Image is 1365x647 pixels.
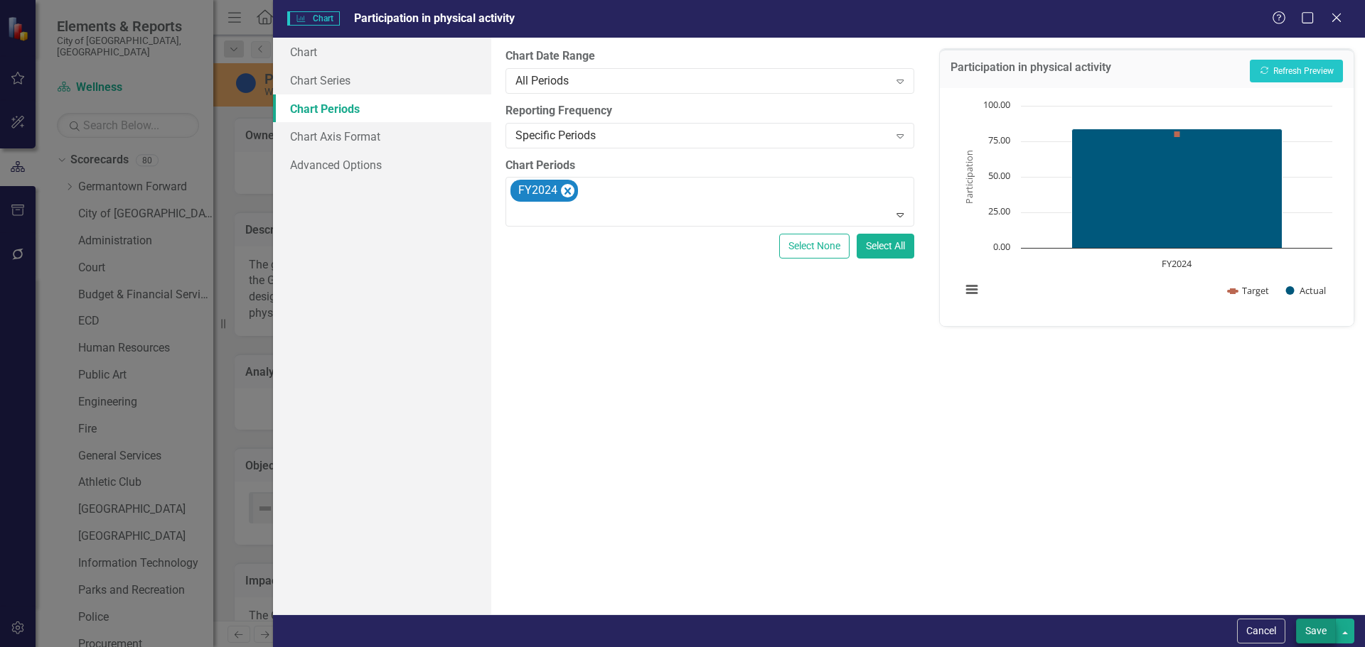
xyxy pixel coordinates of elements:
label: Reporting Frequency [505,103,914,119]
button: Select None [779,234,850,259]
a: Chart [273,38,491,66]
a: Advanced Options [273,151,491,179]
text: FY2024 [1162,257,1192,270]
button: Save [1296,619,1336,643]
button: Select All [857,234,914,259]
div: All Periods [515,72,889,89]
g: Target, series 1 of 2. Line with 1 data point. [1174,131,1179,137]
div: Chart. Highcharts interactive chart. [954,99,1339,312]
button: Show Actual [1286,284,1326,297]
text: 100.00 [983,98,1010,111]
button: View chart menu, Chart [962,280,982,300]
button: Show Target [1228,284,1270,297]
text: 0.00 [993,240,1010,253]
text: 75.00 [988,134,1010,146]
a: Chart Axis Format [273,122,491,151]
h3: Participation in physical activity [951,61,1111,78]
text: Participation [963,150,975,204]
div: Specific Periods [515,127,889,143]
div: Remove FY2024 [561,184,574,197]
a: Chart Series [273,66,491,94]
path: FY2024, 80. Target. [1174,131,1179,137]
text: 25.00 [988,205,1010,217]
g: Actual, series 2 of 2. Bar series with 1 bar. [1071,129,1282,248]
path: FY2024, 84. Actual. [1071,129,1282,248]
div: FY2024 [514,180,560,201]
text: 50.00 [988,169,1010,182]
button: Refresh Preview [1250,60,1343,82]
a: Chart Periods [273,94,491,123]
label: Chart Date Range [505,48,914,65]
svg: Interactive chart [954,99,1339,312]
span: Chart [287,11,340,26]
label: Chart Periods [505,158,914,174]
button: Cancel [1237,619,1285,643]
span: Participation in physical activity [354,11,515,25]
